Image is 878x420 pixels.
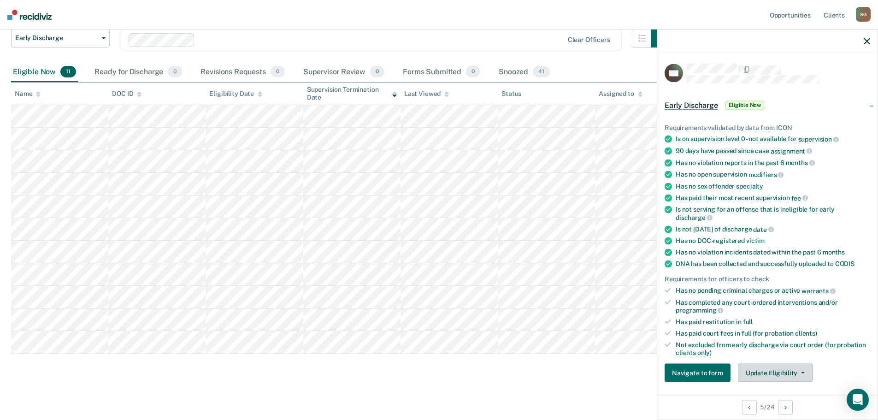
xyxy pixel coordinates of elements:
[795,330,817,337] span: clients)
[665,124,870,131] div: Requirements validated by data from ICON
[370,66,384,78] span: 0
[404,90,449,98] div: Last Viewed
[676,260,870,268] div: DNA has been collected and successfully uploaded to
[501,90,521,98] div: Status
[736,182,763,189] span: specialty
[676,307,723,314] span: programming
[15,34,98,42] span: Early Discharge
[466,66,480,78] span: 0
[676,135,870,143] div: Is on supervision level 0 - not available for
[665,364,731,382] button: Navigate to form
[778,400,793,414] button: Next Opportunity
[209,90,262,98] div: Eligibility Date
[301,62,387,83] div: Supervisor Review
[112,90,141,98] div: DOC ID
[676,206,870,221] div: Is not serving for an offense that is ineligible for early
[676,171,870,179] div: Has no open supervision
[676,341,870,356] div: Not excluded from early discharge via court order (for probation clients
[271,66,285,78] span: 0
[676,287,870,295] div: Has no pending criminal charges or active
[307,86,397,101] div: Supervision Termination Date
[676,182,870,190] div: Has no sex offender
[697,349,712,356] span: only)
[657,395,878,419] div: 5 / 24
[676,248,870,256] div: Has no violation incidents dated within the past 6
[786,159,815,166] span: months
[791,194,808,201] span: fee
[798,136,839,143] span: supervision
[676,237,870,245] div: Has no DOC-registered
[743,318,753,325] span: full
[676,298,870,314] div: Has completed any court-ordered interventions and/or
[753,225,773,233] span: date
[15,90,41,98] div: Name
[748,171,784,178] span: modifiers
[568,36,610,44] div: Clear officers
[665,101,718,110] span: Early Discharge
[801,287,836,295] span: warrants
[599,90,642,98] div: Assigned to
[835,260,854,267] span: CODIS
[676,147,870,155] div: 90 days have passed since case
[497,62,552,83] div: Snoozed
[533,66,550,78] span: 41
[676,159,870,167] div: Has no violation reports in the past 6
[657,90,878,120] div: Early DischargeEligible Now
[11,62,78,83] div: Eligible Now
[847,389,869,411] div: Open Intercom Messenger
[60,66,76,78] span: 11
[168,66,182,78] span: 0
[199,62,286,83] div: Revisions Requests
[676,225,870,233] div: Is not [DATE] of discharge
[676,318,870,326] div: Has paid restitution in
[665,275,870,283] div: Requirements for officers to check
[746,237,765,244] span: victim
[823,248,845,256] span: months
[742,400,757,414] button: Previous Opportunity
[738,364,813,382] button: Update Eligibility
[771,147,812,154] span: assignment
[725,101,765,110] span: Eligible Now
[856,7,871,22] div: S G
[7,10,52,20] img: Recidiviz
[401,62,482,83] div: Forms Submitted
[665,364,734,382] a: Navigate to form link
[676,214,713,221] span: discharge
[676,330,870,337] div: Has paid court fees in full (for probation
[93,62,184,83] div: Ready for Discharge
[676,194,870,202] div: Has paid their most recent supervision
